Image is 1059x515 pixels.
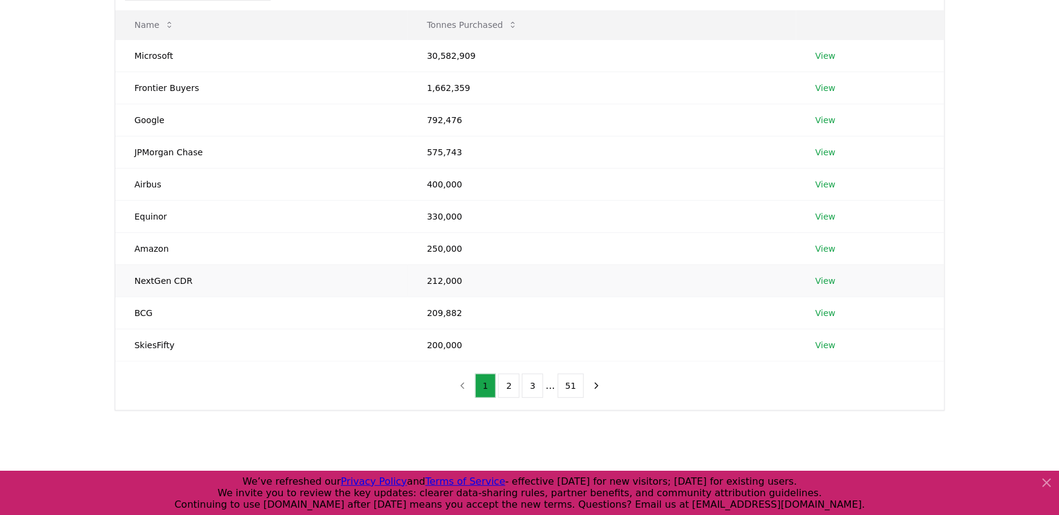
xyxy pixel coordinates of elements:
[408,168,796,200] td: 400,000
[546,379,555,393] li: ...
[408,72,796,104] td: 1,662,359
[408,329,796,361] td: 200,000
[115,232,408,264] td: Amazon
[115,297,408,329] td: BCG
[498,374,519,398] button: 2
[408,200,796,232] td: 330,000
[816,339,836,351] a: View
[816,82,836,94] a: View
[125,13,184,37] button: Name
[418,13,527,37] button: Tonnes Purchased
[408,297,796,329] td: 209,882
[816,243,836,255] a: View
[115,264,408,297] td: NextGen CDR
[558,374,584,398] button: 51
[408,136,796,168] td: 575,743
[115,136,408,168] td: JPMorgan Chase
[816,114,836,126] a: View
[115,200,408,232] td: Equinor
[522,374,543,398] button: 3
[475,374,496,398] button: 1
[408,232,796,264] td: 250,000
[115,168,408,200] td: Airbus
[816,178,836,190] a: View
[816,50,836,62] a: View
[816,275,836,287] a: View
[115,72,408,104] td: Frontier Buyers
[408,104,796,136] td: 792,476
[408,39,796,72] td: 30,582,909
[816,307,836,319] a: View
[816,146,836,158] a: View
[408,264,796,297] td: 212,000
[816,210,836,223] a: View
[115,329,408,361] td: SkiesFifty
[115,39,408,72] td: Microsoft
[115,104,408,136] td: Google
[586,374,607,398] button: next page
